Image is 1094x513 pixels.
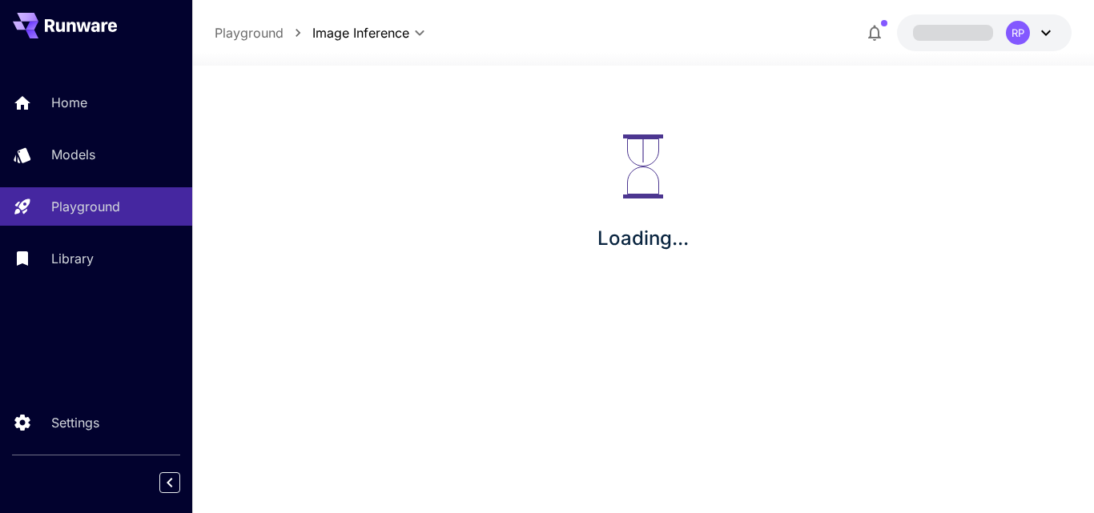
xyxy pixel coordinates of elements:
nav: breadcrumb [215,23,312,42]
span: Image Inference [312,23,409,42]
p: Loading... [597,224,689,253]
button: RP [897,14,1072,51]
button: Collapse sidebar [159,472,180,493]
a: Playground [215,23,284,42]
div: RP [1006,21,1030,45]
p: Settings [51,413,99,432]
p: Library [51,249,94,268]
p: Playground [51,197,120,216]
div: Collapse sidebar [171,468,192,497]
p: Home [51,93,87,112]
p: Models [51,145,95,164]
